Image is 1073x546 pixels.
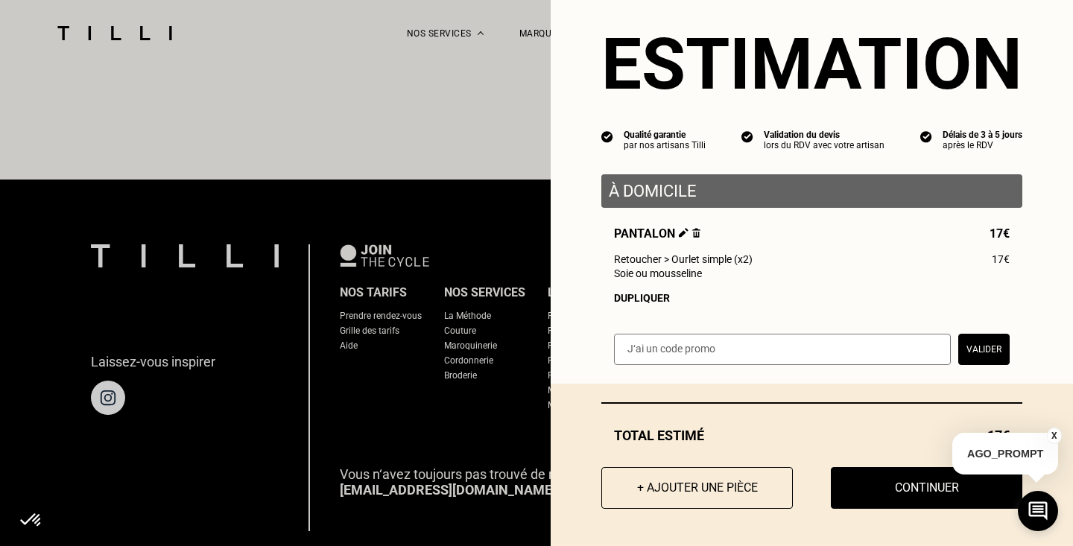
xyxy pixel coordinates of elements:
p: À domicile [609,182,1015,200]
img: Supprimer [692,228,700,238]
img: icon list info [920,130,932,143]
span: 17€ [992,253,1010,265]
div: Dupliquer [614,292,1010,304]
button: X [1047,428,1062,444]
button: + Ajouter une pièce [601,467,793,509]
div: par nos artisans Tilli [624,140,706,150]
div: Délais de 3 à 5 jours [943,130,1022,140]
span: Retoucher > Ourlet simple (x2) [614,253,753,265]
p: AGO_PROMPT [952,433,1058,474]
img: icon list info [741,130,753,143]
button: Continuer [831,467,1022,509]
div: Qualité garantie [624,130,706,140]
img: icon list info [601,130,613,143]
div: Total estimé [601,428,1022,443]
div: Validation du devis [764,130,884,140]
span: Pantalon [614,226,700,241]
img: Éditer [679,228,689,238]
span: Soie ou mousseline [614,267,702,279]
section: Estimation [601,22,1022,106]
button: Valider [958,334,1010,365]
span: 17€ [990,226,1010,241]
input: J‘ai un code promo [614,334,951,365]
div: après le RDV [943,140,1022,150]
div: lors du RDV avec votre artisan [764,140,884,150]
